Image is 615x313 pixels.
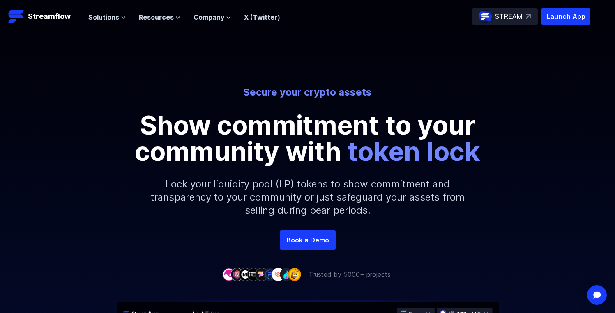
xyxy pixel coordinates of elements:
[472,8,538,25] a: STREAM
[263,268,276,281] img: company-6
[88,12,119,22] span: Solutions
[239,268,252,281] img: company-3
[272,268,285,281] img: company-7
[280,230,336,250] a: Book a Demo
[526,14,531,19] img: top-right-arrow.svg
[123,112,493,164] p: Show commitment to your community with
[255,268,268,281] img: company-5
[348,135,480,167] span: token lock
[587,285,607,305] div: Open Intercom Messenger
[309,270,391,279] p: Trusted by 5000+ projects
[193,12,231,22] button: Company
[247,268,260,281] img: company-4
[139,12,180,22] button: Resources
[88,12,126,22] button: Solutions
[479,10,492,23] img: streamflow-logo-circle.png
[280,268,293,281] img: company-8
[139,12,174,22] span: Resources
[495,11,523,21] p: STREAM
[193,12,224,22] span: Company
[541,8,590,25] button: Launch App
[28,11,71,22] p: Streamflow
[8,8,25,25] img: Streamflow Logo
[222,268,235,281] img: company-1
[80,86,535,99] p: Secure your crypto assets
[131,164,484,230] p: Lock your liquidity pool (LP) tokens to show commitment and transparency to your community or jus...
[230,268,244,281] img: company-2
[244,13,280,21] a: X (Twitter)
[288,268,301,281] img: company-9
[8,8,80,25] a: Streamflow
